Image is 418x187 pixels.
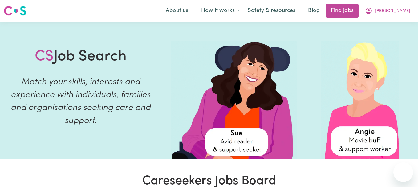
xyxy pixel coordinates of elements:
[162,4,197,17] button: About us
[244,4,304,17] button: Safety & resources
[197,4,244,17] button: How it works
[375,8,410,14] span: [PERSON_NAME]
[4,4,26,18] a: Careseekers logo
[4,5,26,16] img: Careseekers logo
[35,49,54,64] span: CS
[35,48,127,66] h1: Job Search
[304,4,323,18] a: Blog
[7,76,154,127] p: Match your skills, interests and experience with individuals, families and organisations seeking ...
[361,4,414,17] button: My Account
[326,4,359,18] a: Find jobs
[393,162,413,182] iframe: Button to launch messaging window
